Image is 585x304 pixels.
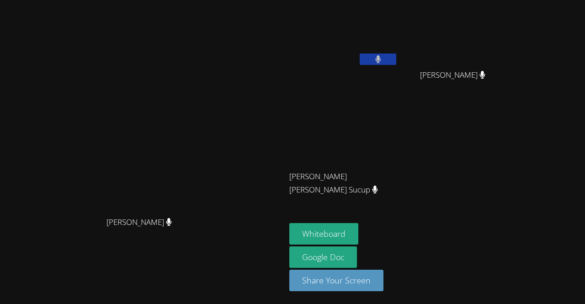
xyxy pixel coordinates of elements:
[289,270,383,291] button: Share Your Screen
[289,223,358,245] button: Whiteboard
[420,69,485,82] span: [PERSON_NAME]
[106,216,172,229] span: [PERSON_NAME]
[289,246,357,268] a: Google Doc
[289,170,391,197] span: [PERSON_NAME] [PERSON_NAME] Sucup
